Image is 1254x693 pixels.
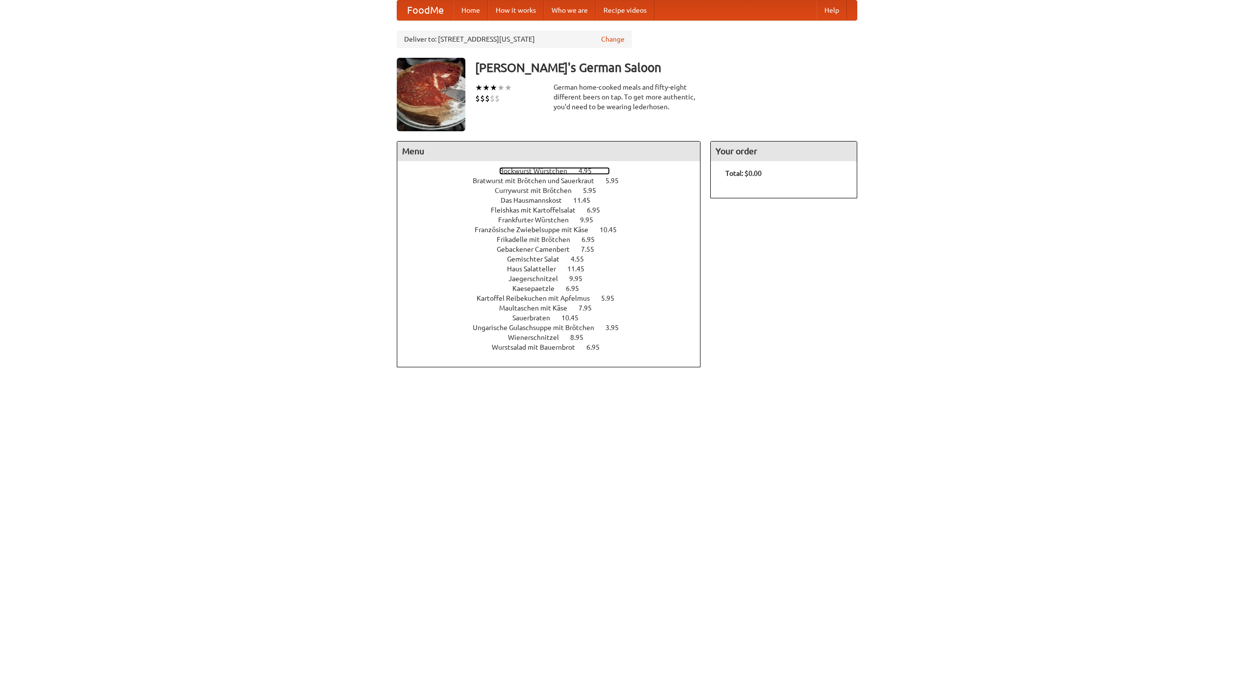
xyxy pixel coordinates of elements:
[397,30,632,48] div: Deliver to: [STREET_ADDRESS][US_STATE]
[605,177,628,185] span: 5.95
[580,216,603,224] span: 9.95
[587,206,610,214] span: 6.95
[492,343,618,351] a: Wurstsalad mit Bauernbrot 6.95
[586,343,609,351] span: 6.95
[499,167,577,175] span: Bockwurst Würstchen
[497,236,580,243] span: Frikadelle mit Brötchen
[501,196,572,204] span: Das Hausmannskost
[601,34,625,44] a: Change
[488,0,544,20] a: How it works
[583,187,606,194] span: 5.95
[475,82,482,93] li: ★
[499,167,610,175] a: Bockwurst Würstchen 4.95
[571,255,594,263] span: 4.55
[508,334,569,341] span: Wienerschnitzel
[507,255,569,263] span: Gemischter Salat
[482,82,490,93] li: ★
[566,285,589,292] span: 6.95
[490,82,497,93] li: ★
[725,169,762,177] b: Total: $0.00
[512,314,560,322] span: Sauerbraten
[491,206,585,214] span: Fleishkas mit Kartoffelsalat
[508,275,568,283] span: Jaegerschnitzel
[490,93,495,104] li: $
[570,334,593,341] span: 8.95
[508,275,601,283] a: Jaegerschnitzel 9.95
[473,177,604,185] span: Bratwurst mit Brötchen und Sauerkraut
[581,245,604,253] span: 7.55
[554,82,700,112] div: German home-cooked meals and fifty-eight different beers on tap. To get more authentic, you'd nee...
[495,187,614,194] a: Currywurst mit Brötchen 5.95
[473,324,637,332] a: Ungarische Gulaschsuppe mit Brötchen 3.95
[508,334,602,341] a: Wienerschnitzel 8.95
[495,93,500,104] li: $
[561,314,588,322] span: 10.45
[507,265,603,273] a: Haus Salatteller 11.45
[505,82,512,93] li: ★
[817,0,847,20] a: Help
[475,226,635,234] a: Französische Zwiebelsuppe mit Käse 10.45
[544,0,596,20] a: Who we are
[397,0,454,20] a: FoodMe
[501,196,608,204] a: Das Hausmannskost 11.45
[491,206,618,214] a: Fleishkas mit Kartoffelsalat 6.95
[512,285,564,292] span: Kaesepaetzle
[485,93,490,104] li: $
[507,255,602,263] a: Gemischter Salat 4.55
[397,142,700,161] h4: Menu
[567,265,594,273] span: 11.45
[454,0,488,20] a: Home
[605,324,628,332] span: 3.95
[573,196,600,204] span: 11.45
[497,245,612,253] a: Gebackener Camenbert 7.55
[477,294,632,302] a: Kartoffel Reibekuchen mit Apfelmus 5.95
[475,58,857,77] h3: [PERSON_NAME]'s German Saloon
[480,93,485,104] li: $
[499,304,577,312] span: Maultaschen mit Käse
[512,285,597,292] a: Kaesepaetzle 6.95
[601,294,624,302] span: 5.95
[600,226,627,234] span: 10.45
[473,177,637,185] a: Bratwurst mit Brötchen und Sauerkraut 5.95
[497,245,579,253] span: Gebackener Camenbert
[579,304,602,312] span: 7.95
[711,142,857,161] h4: Your order
[579,167,602,175] span: 4.95
[397,58,465,131] img: angular.jpg
[498,216,611,224] a: Frankfurter Würstchen 9.95
[473,324,604,332] span: Ungarische Gulaschsuppe mit Brötchen
[499,304,610,312] a: Maultaschen mit Käse 7.95
[497,236,613,243] a: Frikadelle mit Brötchen 6.95
[581,236,604,243] span: 6.95
[477,294,600,302] span: Kartoffel Reibekuchen mit Apfelmus
[498,216,579,224] span: Frankfurter Würstchen
[475,226,598,234] span: Französische Zwiebelsuppe mit Käse
[512,314,597,322] a: Sauerbraten 10.45
[492,343,585,351] span: Wurstsalad mit Bauernbrot
[475,93,480,104] li: $
[596,0,654,20] a: Recipe videos
[495,187,581,194] span: Currywurst mit Brötchen
[569,275,592,283] span: 9.95
[507,265,566,273] span: Haus Salatteller
[497,82,505,93] li: ★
